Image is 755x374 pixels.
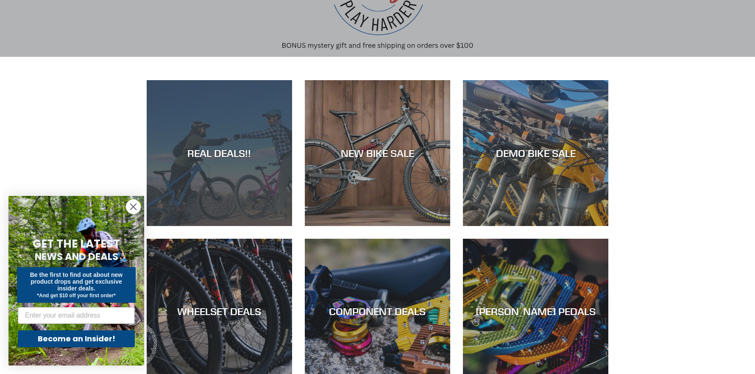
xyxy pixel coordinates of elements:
span: *And get $10 off your first order* [37,293,115,299]
div: REAL DEALS!! [147,147,292,159]
div: DEMO BIKE SALE [463,147,608,159]
span: GET THE LATEST [33,236,120,251]
div: [PERSON_NAME] PEDALS [463,305,608,318]
div: COMPONENT DEALS [305,305,450,318]
a: DEMO BIKE SALE [463,80,608,226]
a: NEW BIKE SALE [305,80,450,226]
button: Close dialog [126,199,141,214]
div: WHEELSET DEALS [147,305,292,318]
div: NEW BIKE SALE [305,147,450,159]
a: REAL DEALS!! [147,80,292,226]
input: Enter your email address [18,307,135,324]
span: Be the first to find out about new product drops and get exclusive insider deals. [30,271,123,292]
button: Become an Insider! [18,330,135,347]
span: NEWS AND DEALS [35,250,118,263]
